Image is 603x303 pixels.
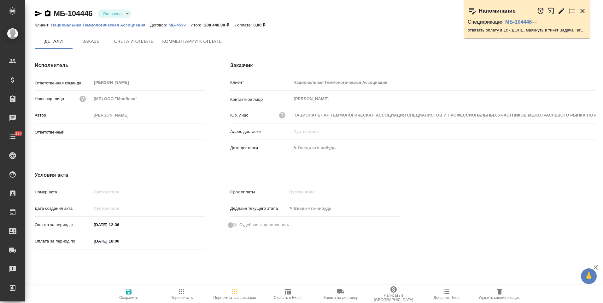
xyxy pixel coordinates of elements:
input: Пустое поле [91,94,205,103]
input: Пустое поле [91,111,205,120]
span: Детали [38,37,69,45]
input: Пустое поле [291,127,596,136]
span: 130 [11,130,26,137]
h4: Заказчик [230,62,596,69]
input: ✎ Введи что-нибудь [287,204,342,213]
span: Комментарии к оплате [162,37,222,45]
button: Перейти в todo [568,7,576,15]
p: Автор [35,112,91,118]
p: Номер акта [35,189,91,195]
p: Национальная Геммологическая Ассоциация [51,23,150,27]
p: 0,00 ₽ [254,23,270,27]
input: Пустое поле [91,187,205,197]
p: Дата доставки [230,145,291,151]
input: Пустое поле [291,111,596,120]
span: Судебная задолженность [239,222,289,228]
span: 🙏 [583,270,594,283]
p: Договор: [150,23,169,27]
span: Заказы [76,37,107,45]
a: МБ-104446 [54,9,93,18]
p: Контактное лицо [230,96,291,103]
p: Юр. лицо [230,112,249,118]
h4: Исполнитель [35,62,205,69]
p: Наше юр. лицо [35,96,64,102]
input: ✎ Введи что-нибудь [291,143,346,152]
a: МБ-4539 [169,22,190,27]
button: Скопировать ссылку для ЯМессенджера [35,10,42,17]
p: МБ-4539 [169,23,190,27]
button: Редактировать [558,7,565,15]
p: Спецификация — [468,19,586,25]
p: Напоминание [479,8,516,14]
button: Закрыть [579,7,586,15]
a: 130 [2,129,24,145]
button: Open [202,131,203,132]
input: ✎ Введи что-нибудь [91,220,147,229]
button: Оплачена [101,11,124,16]
button: Скопировать ссылку [44,10,51,17]
p: Ответственная команда [35,80,91,86]
p: Итого: [190,23,204,27]
input: Пустое поле [287,187,342,197]
p: 208 440,00 ₽ [204,23,233,27]
button: Открыть в новой вкладке [547,4,555,18]
p: К оплате: [234,23,254,27]
p: Дата создания акта [35,205,91,212]
a: Национальная Геммологическая Ассоциация [51,22,150,27]
a: МБ-104446 [505,19,532,25]
p: Адрес доставки [230,129,291,135]
h4: Условия акта [35,171,401,179]
p: Дедлайн текущего этапа [230,205,287,212]
p: Ответственный [35,129,91,135]
p: Клиент: [35,23,51,27]
button: 🙏 [581,268,597,284]
span: Счета и оплаты [114,37,155,45]
p: Клиент [230,79,291,86]
input: Пустое поле [291,78,596,87]
p: Оплата за период с [35,222,91,228]
button: Отложить [537,7,544,15]
input: ✎ Введи что-нибудь [91,237,147,246]
input: Пустое поле [91,204,147,213]
p: отвязать оплату в 1с - ДОНЕ, маякнуть в тикет Задача TeraHelp-91, ЕСЛИ оплата не отвяжется автома... [468,27,586,33]
div: Оплачена [98,9,131,18]
p: Срок оплаты [230,189,287,195]
p: Оплата за период по [35,238,91,244]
